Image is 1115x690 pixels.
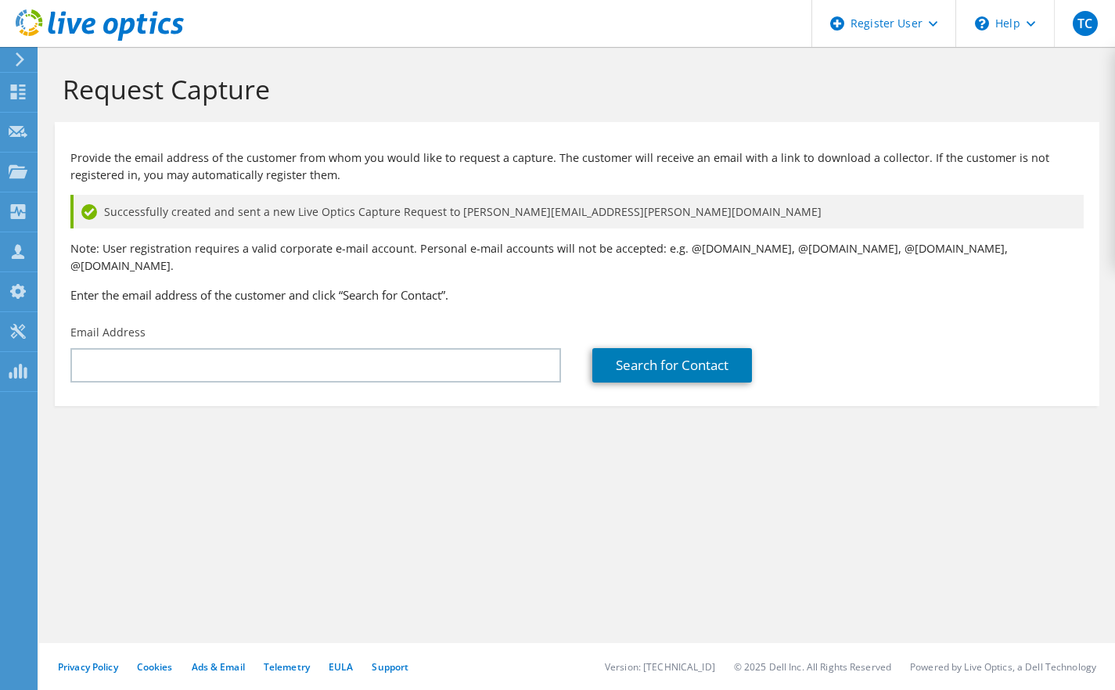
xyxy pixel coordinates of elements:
[734,660,891,674] li: © 2025 Dell Inc. All Rights Reserved
[372,660,408,674] a: Support
[329,660,353,674] a: EULA
[910,660,1096,674] li: Powered by Live Optics, a Dell Technology
[264,660,310,674] a: Telemetry
[592,348,752,383] a: Search for Contact
[70,240,1084,275] p: Note: User registration requires a valid corporate e-mail account. Personal e-mail accounts will ...
[137,660,173,674] a: Cookies
[192,660,245,674] a: Ads & Email
[70,149,1084,184] p: Provide the email address of the customer from whom you would like to request a capture. The cust...
[58,660,118,674] a: Privacy Policy
[70,325,146,340] label: Email Address
[605,660,715,674] li: Version: [TECHNICAL_ID]
[63,73,1084,106] h1: Request Capture
[975,16,989,31] svg: \n
[104,203,822,221] span: Successfully created and sent a new Live Optics Capture Request to [PERSON_NAME][EMAIL_ADDRESS][P...
[70,286,1084,304] h3: Enter the email address of the customer and click “Search for Contact”.
[1073,11,1098,36] span: TC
